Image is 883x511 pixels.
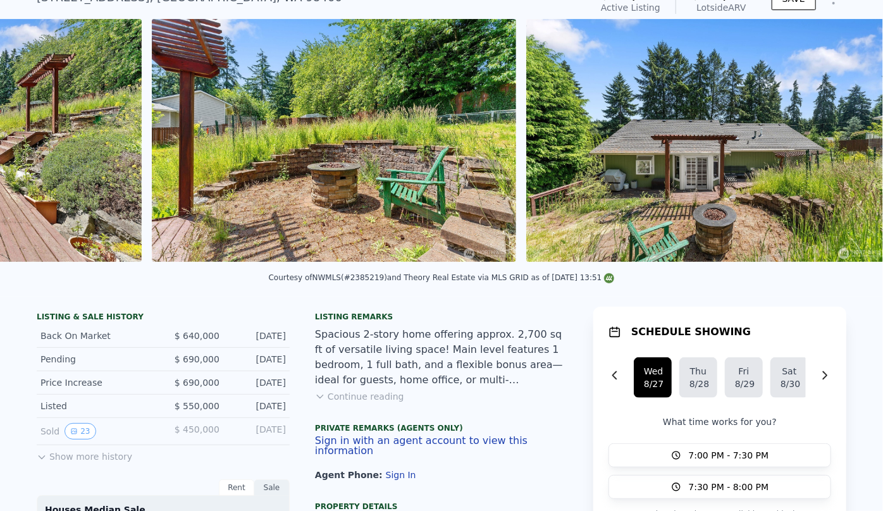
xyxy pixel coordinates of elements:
span: $ 450,000 [175,424,219,434]
button: Thu8/28 [679,357,717,398]
p: What time works for you? [608,416,831,428]
div: Listing remarks [315,312,568,322]
span: $ 640,000 [175,331,219,341]
img: NWMLS Logo [604,273,614,283]
div: Sale [254,479,290,496]
div: Lotside ARV [691,1,751,14]
div: [DATE] [230,376,286,389]
span: $ 690,000 [175,354,219,364]
div: Spacious 2-story home offering approx. 2,700 sq ft of versatile living space! Main level features... [315,327,568,388]
button: Continue reading [315,390,404,403]
span: $ 690,000 [175,378,219,388]
div: LISTING & SALE HISTORY [37,312,290,324]
button: View historical data [65,423,96,440]
div: Sold [40,423,153,440]
div: Price Increase [40,376,153,389]
div: 8/29 [735,378,753,390]
span: Active Listing [601,3,660,13]
div: Listed [40,400,153,412]
h1: SCHEDULE SHOWING [631,324,751,340]
img: Sale: 149628448 Parcel: 100511191 [152,19,516,262]
div: Back On Market [40,329,153,342]
div: 8/28 [689,378,707,390]
div: Wed [644,365,662,378]
button: Show more history [37,445,132,463]
div: 8/30 [781,378,798,390]
button: Sign In [386,470,416,480]
div: Rent [219,479,254,496]
div: [DATE] [230,400,286,412]
div: Courtesy of NWMLS (#2385219) and Theory Real Estate via MLS GRID as of [DATE] 13:51 [269,273,615,282]
div: Fri [735,365,753,378]
span: $ 550,000 [175,401,219,411]
button: 7:00 PM - 7:30 PM [608,443,831,467]
button: Fri8/29 [725,357,763,398]
div: [DATE] [230,329,286,342]
span: Agent Phone: [315,470,386,480]
div: Pending [40,353,153,366]
span: 7:30 PM - 8:00 PM [689,481,769,493]
div: [DATE] [230,353,286,366]
button: Wed8/27 [634,357,672,398]
button: 7:30 PM - 8:00 PM [608,475,831,499]
div: [DATE] [230,423,286,440]
button: Sat8/30 [770,357,808,398]
span: 7:00 PM - 7:30 PM [689,449,769,462]
button: Sign in with an agent account to view this information [315,436,568,456]
div: Sat [781,365,798,378]
div: Thu [689,365,707,378]
div: 8/27 [644,378,662,390]
div: Private Remarks (Agents Only) [315,423,568,436]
